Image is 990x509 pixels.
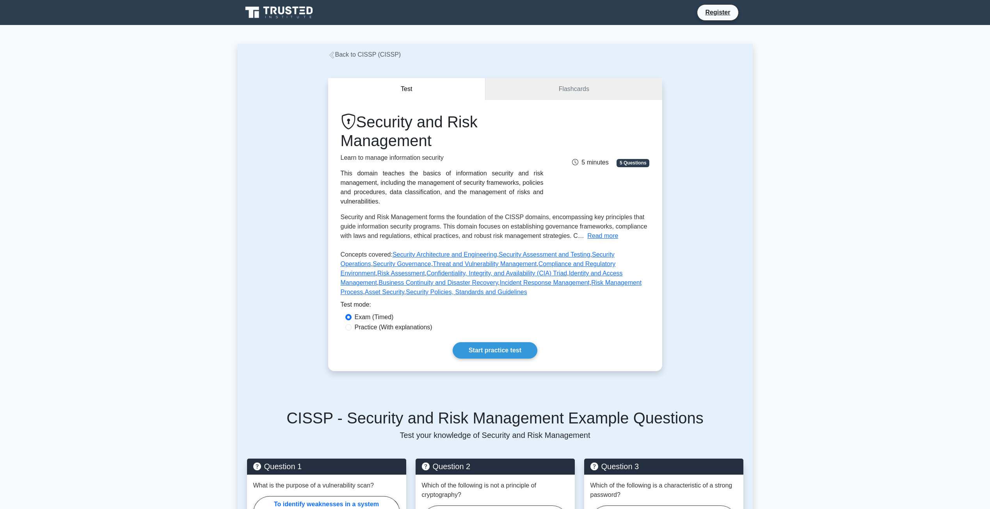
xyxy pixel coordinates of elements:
h5: Question 2 [422,462,569,471]
label: Practice (With explanations) [355,323,432,332]
p: Which of the following is a characteristic of a strong password? [590,481,737,500]
label: Exam (Timed) [355,313,394,322]
p: Learn to manage information security [341,153,544,163]
a: Security Architecture and Engineering [393,251,497,258]
button: Read more [587,231,618,241]
p: Which of the following is not a principle of cryptography? [422,481,569,500]
span: 5 Questions [617,159,649,167]
a: Threat and Vulnerability Management [433,261,537,267]
h5: Question 3 [590,462,737,471]
a: Security Policies, Standards and Guidelines [406,289,527,295]
a: Flashcards [485,78,662,100]
a: Incident Response Management [499,279,589,286]
button: Test [328,78,486,100]
h5: CISSP - Security and Risk Management Example Questions [247,409,743,427]
span: 5 minutes [572,159,608,166]
div: Test mode: [341,300,650,313]
a: Start practice test [453,342,537,359]
a: Risk Assessment [377,270,425,277]
h5: Question 1 [253,462,400,471]
p: What is the purpose of a vulnerability scan? [253,481,374,490]
span: Security and Risk Management forms the foundation of the CISSP domains, encompassing key principl... [341,214,647,239]
a: Security Governance [373,261,431,267]
div: This domain teaches the basics of information security and risk management, including the managem... [341,169,544,206]
a: Asset Security [365,289,404,295]
a: Register [700,7,735,17]
a: Back to CISSP (CISSP) [328,51,401,58]
a: Security Assessment and Testing [499,251,590,258]
p: Concepts covered: , , , , , , , , , , , , , [341,250,650,300]
a: Confidentiality, Integrity, and Availability (CIA) Triad [427,270,567,277]
a: Business Continuity and Disaster Recovery [379,279,498,286]
p: Test your knowledge of Security and Risk Management [247,430,743,440]
h1: Security and Risk Management [341,113,544,150]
